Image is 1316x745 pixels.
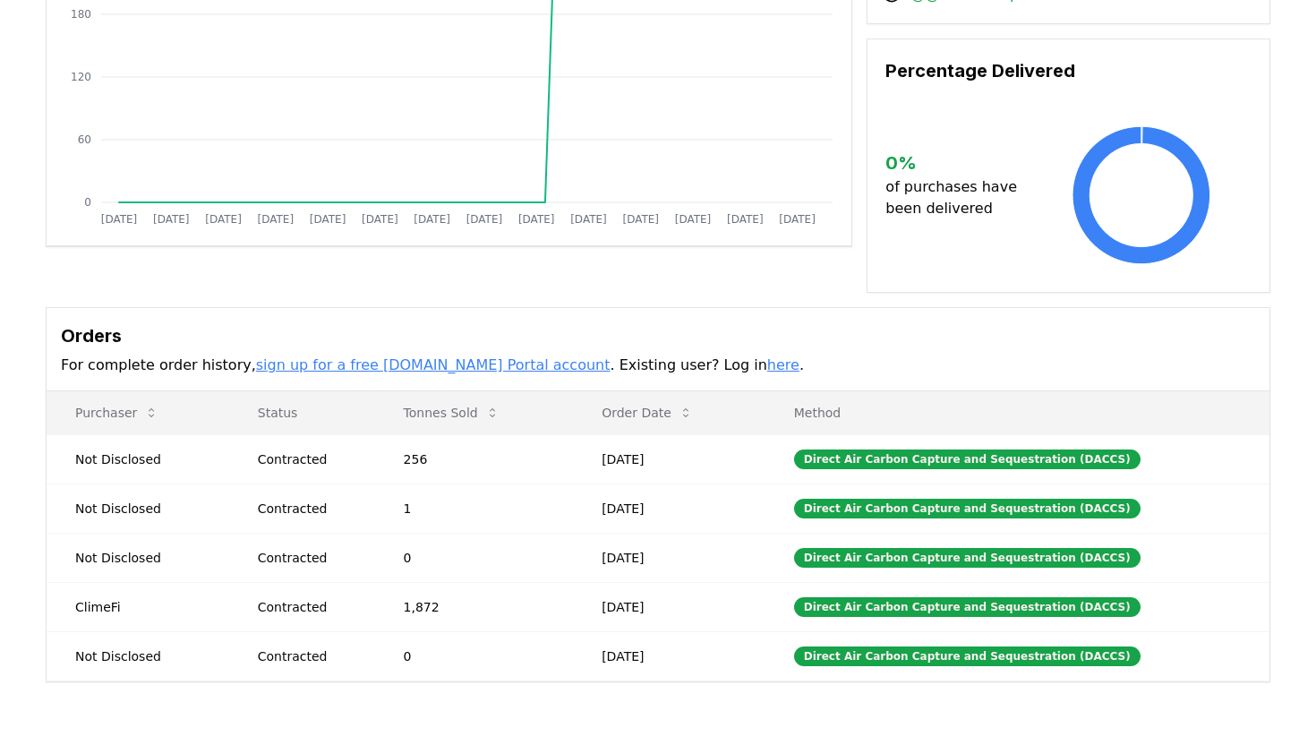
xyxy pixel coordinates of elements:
[389,395,514,431] button: Tonnes Sold
[362,213,398,226] tspan: [DATE]
[375,434,574,484] td: 256
[71,71,91,83] tspan: 120
[61,395,173,431] button: Purchaser
[375,631,574,681] td: 0
[573,434,765,484] td: [DATE]
[310,213,346,226] tspan: [DATE]
[47,533,229,582] td: Not Disclosed
[794,499,1141,518] div: Direct Air Carbon Capture and Sequestration (DACCS)
[205,213,242,226] tspan: [DATE]
[573,582,765,631] td: [DATE]
[573,631,765,681] td: [DATE]
[256,356,611,373] a: sign up for a free [DOMAIN_NAME] Portal account
[47,434,229,484] td: Not Disclosed
[587,395,707,431] button: Order Date
[885,176,1031,219] p: of purchases have been delivered
[794,647,1141,666] div: Direct Air Carbon Capture and Sequestration (DACCS)
[61,355,1255,376] p: For complete order history, . Existing user? Log in .
[573,533,765,582] td: [DATE]
[61,322,1255,349] h3: Orders
[258,647,361,665] div: Contracted
[84,196,91,209] tspan: 0
[47,631,229,681] td: Not Disclosed
[780,404,1255,422] p: Method
[794,450,1141,469] div: Direct Air Carbon Capture and Sequestration (DACCS)
[570,213,607,226] tspan: [DATE]
[375,582,574,631] td: 1,872
[47,484,229,533] td: Not Disclosed
[573,484,765,533] td: [DATE]
[258,450,361,468] div: Contracted
[258,213,295,226] tspan: [DATE]
[779,213,816,226] tspan: [DATE]
[71,8,91,21] tspan: 180
[885,57,1252,84] h3: Percentage Delivered
[375,484,574,533] td: 1
[885,150,1031,176] h3: 0 %
[518,213,555,226] tspan: [DATE]
[767,356,799,373] a: here
[727,213,764,226] tspan: [DATE]
[375,533,574,582] td: 0
[794,548,1141,568] div: Direct Air Carbon Capture and Sequestration (DACCS)
[258,549,361,567] div: Contracted
[794,597,1141,617] div: Direct Air Carbon Capture and Sequestration (DACCS)
[414,213,450,226] tspan: [DATE]
[466,213,503,226] tspan: [DATE]
[78,133,91,146] tspan: 60
[622,213,659,226] tspan: [DATE]
[258,598,361,616] div: Contracted
[153,213,190,226] tspan: [DATE]
[258,500,361,518] div: Contracted
[675,213,712,226] tspan: [DATE]
[244,404,361,422] p: Status
[47,582,229,631] td: ClimeFi
[101,213,138,226] tspan: [DATE]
